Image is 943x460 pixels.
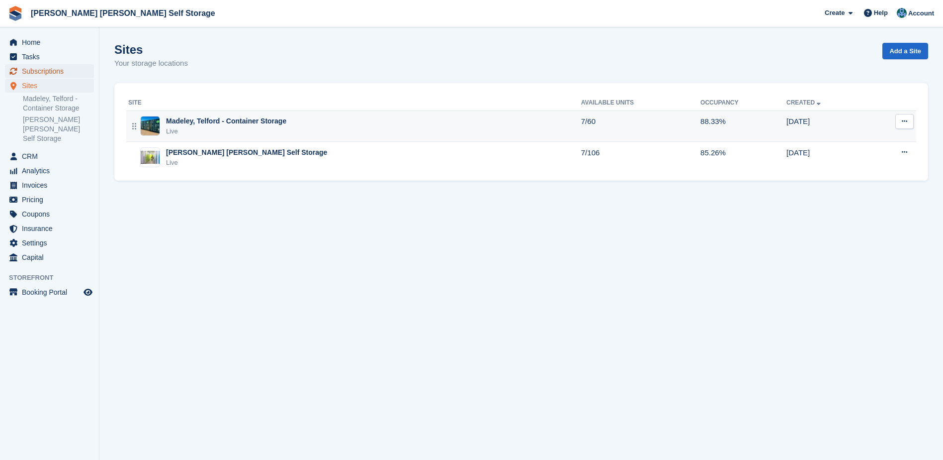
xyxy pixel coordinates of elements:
a: menu [5,250,94,264]
h1: Sites [114,43,188,56]
span: Storefront [9,273,99,283]
div: Live [166,126,286,136]
a: menu [5,64,94,78]
span: Home [22,35,82,49]
span: Settings [22,236,82,250]
div: Live [166,158,327,168]
a: menu [5,35,94,49]
a: Add a Site [882,43,928,59]
span: CRM [22,149,82,163]
span: Subscriptions [22,64,82,78]
th: Site [126,95,581,111]
a: menu [5,149,94,163]
td: 7/60 [581,111,700,142]
a: Preview store [82,286,94,298]
span: Create [825,8,845,18]
th: Available Units [581,95,700,111]
img: Image of Sutton Maddock Self Storage site [141,151,160,164]
td: 88.33% [700,111,786,142]
a: menu [5,193,94,207]
span: Invoices [22,178,82,192]
div: Madeley, Telford - Container Storage [166,116,286,126]
p: Your storage locations [114,58,188,69]
span: Insurance [22,222,82,235]
td: 85.26% [700,142,786,173]
a: menu [5,164,94,178]
a: menu [5,79,94,93]
a: menu [5,50,94,64]
a: menu [5,285,94,299]
td: [DATE] [786,111,868,142]
a: [PERSON_NAME] [PERSON_NAME] Self Storage [23,115,94,143]
a: menu [5,178,94,192]
img: Image of Madeley, Telford - Container Storage site [141,116,160,135]
span: Help [874,8,888,18]
img: Jake Timmins [897,8,907,18]
span: Booking Portal [22,285,82,299]
span: Account [908,8,934,18]
span: Coupons [22,207,82,221]
span: Sites [22,79,82,93]
span: Pricing [22,193,82,207]
a: menu [5,236,94,250]
span: Analytics [22,164,82,178]
td: [DATE] [786,142,868,173]
span: Capital [22,250,82,264]
span: Tasks [22,50,82,64]
a: Created [786,99,823,106]
div: [PERSON_NAME] [PERSON_NAME] Self Storage [166,147,327,158]
a: [PERSON_NAME] [PERSON_NAME] Self Storage [27,5,219,21]
img: stora-icon-8386f47178a22dfd0bd8f6a31ec36ba5ce8667c1dd55bd0f319d3a0aa187defe.svg [8,6,23,21]
a: menu [5,207,94,221]
td: 7/106 [581,142,700,173]
a: menu [5,222,94,235]
a: Madeley, Telford - Container Storage [23,94,94,113]
th: Occupancy [700,95,786,111]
